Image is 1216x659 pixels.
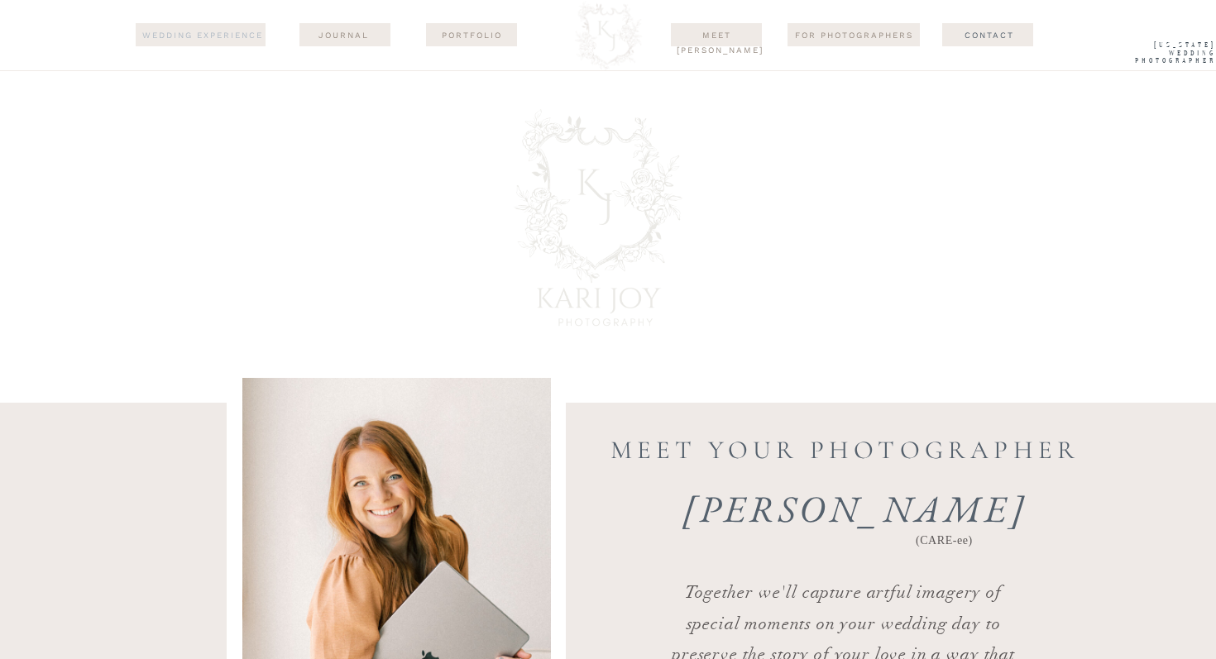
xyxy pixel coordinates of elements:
[664,475,1045,547] h3: [PERSON_NAME]
[140,28,265,43] a: wedding experience
[788,28,920,41] a: For Photographers
[931,28,1046,41] a: Contact
[598,435,1092,469] h2: MEET YOUR PHOTOGRAPHER
[304,28,384,41] a: journal
[432,28,512,41] a: Portfolio
[677,28,757,41] a: Meet [PERSON_NAME]
[1109,41,1216,69] a: [US_STATE] WEdding Photographer
[916,509,989,553] p: (CARE-ee)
